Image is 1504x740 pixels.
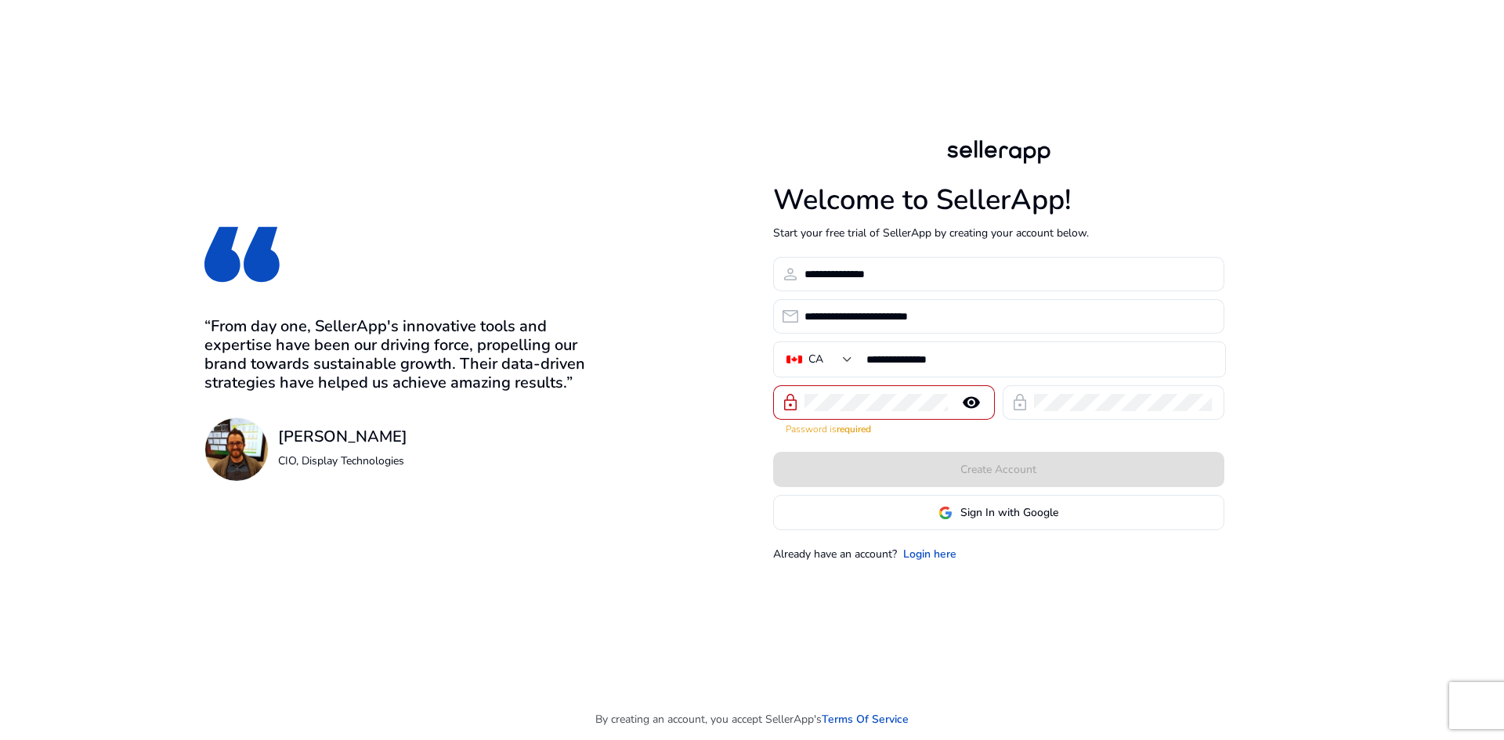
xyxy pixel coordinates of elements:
p: CIO, Display Technologies [278,453,407,469]
p: Start your free trial of SellerApp by creating your account below. [773,225,1224,241]
mat-error: Password is [786,420,982,436]
span: Sign In with Google [960,504,1058,521]
div: CA [808,351,823,368]
p: Already have an account? [773,546,897,562]
a: Login here [903,546,956,562]
button: Sign In with Google [773,495,1224,530]
span: email [781,307,800,326]
span: lock [1010,393,1029,412]
h1: Welcome to SellerApp! [773,183,1224,217]
span: person [781,265,800,283]
h3: “From day one, SellerApp's innovative tools and expertise have been our driving force, propelling... [204,317,606,392]
h3: [PERSON_NAME] [278,428,407,446]
img: google-logo.svg [938,506,953,520]
strong: required [837,423,871,435]
a: Terms Of Service [822,711,909,727]
mat-icon: remove_red_eye [953,393,990,412]
span: lock [781,393,800,412]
